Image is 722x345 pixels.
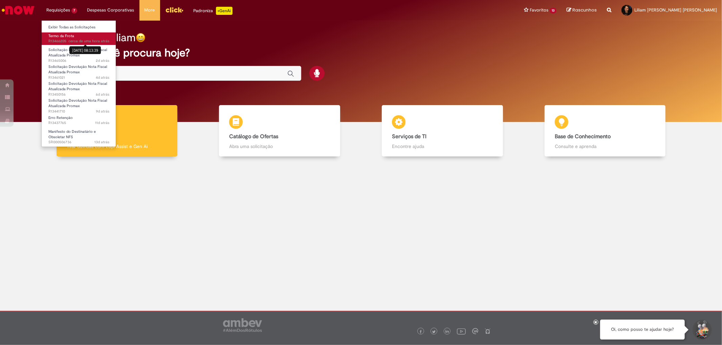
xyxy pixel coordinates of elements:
a: Aberto R13441710 : Solicitação Devolução Nota Fiscal Atualizada Promax [42,97,116,112]
time: 19/08/2025 13:58:36 [94,140,109,145]
a: Serviços de TI Encontre ajuda [361,105,524,157]
p: +GenAi [216,7,233,15]
span: 2d atrás [96,58,109,63]
img: ServiceNow [1,3,36,17]
div: Oi, como posso te ajudar hoje? [600,320,685,340]
button: Iniciar Conversa de Suporte [692,320,712,340]
span: R13465006 [48,58,109,64]
a: Aberto R13465006 : Solicitação Devolução Nota Fiscal Atualizada Promax [42,46,116,61]
span: 4d atrás [96,75,109,80]
p: Consulte e aprenda [555,143,655,150]
span: Erro Retenção [48,115,73,120]
a: Exibir Todas as Solicitações [42,24,116,31]
img: logo_footer_ambev_rotulo_gray.png [223,318,262,332]
span: SR000506736 [48,140,109,145]
span: Manifesto do Destinatário e Obsoletar NFS [48,129,96,140]
time: 23/08/2025 10:00:17 [96,109,109,114]
a: Catálogo de Ofertas Abra uma solicitação [198,105,361,157]
span: R13437765 [48,120,109,126]
div: Padroniza [194,7,233,15]
time: 21/08/2025 17:24:32 [95,120,109,125]
img: click_logo_yellow_360x200.png [165,5,183,15]
div: [DATE] 08:13:39 [69,46,101,54]
p: Tirar dúvidas com Lupi Assist e Gen Ai [67,143,167,150]
img: logo_footer_workplace.png [472,328,478,334]
b: Catálogo de Ofertas [229,133,278,140]
a: Base de Conhecimento Consulte e aprenda [524,105,686,157]
span: Solicitação Devolução Nota Fiscal Atualizada Promax [48,64,107,75]
ul: Requisições [41,20,116,147]
time: 29/08/2025 09:18:00 [96,75,109,80]
span: Rascunhos [572,7,597,13]
span: 6d atrás [96,92,109,97]
span: More [145,7,155,14]
span: Liliam [PERSON_NAME] [PERSON_NAME] [634,7,717,13]
span: Termo da Frota [48,33,74,39]
img: happy-face.png [136,33,146,43]
span: Solicitação Devolução Nota Fiscal Atualizada Promax [48,98,107,108]
a: Aberto R13437765 : Erro Retenção [42,114,116,127]
span: cerca de uma hora atrás [68,39,109,44]
span: Solicitação Devolução Nota Fiscal Atualizada Promax [48,47,107,58]
span: Solicitação Devolução Nota Fiscal Atualizada Promax [48,81,107,92]
span: R13441710 [48,109,109,114]
b: Base de Conhecimento [555,133,611,140]
img: logo_footer_linkedin.png [445,330,449,334]
span: Favoritos [530,7,548,14]
a: Aberto R13466205 : Termo da Frota [42,32,116,45]
img: logo_footer_naosei.png [485,328,491,334]
a: Aberto SR000506736 : Manifesto do Destinatário e Obsoletar NFS [42,128,116,143]
h2: O que você procura hoje? [62,47,659,59]
time: 26/08/2025 18:09:38 [96,92,109,97]
a: Aberto R13450156 : Solicitação Devolução Nota Fiscal Atualizada Promax [42,80,116,95]
span: 13 [550,8,556,14]
span: R13466205 [48,39,109,44]
a: Tirar dúvidas Tirar dúvidas com Lupi Assist e Gen Ai [36,105,198,157]
span: 13d atrás [94,140,109,145]
time: 30/08/2025 12:43:44 [96,58,109,63]
span: 9d atrás [96,109,109,114]
b: Serviços de TI [392,133,426,140]
p: Encontre ajuda [392,143,493,150]
span: 7 [71,8,77,14]
a: Aberto R13461021 : Solicitação Devolução Nota Fiscal Atualizada Promax [42,63,116,78]
span: R13450156 [48,92,109,97]
span: R13461021 [48,75,109,80]
img: logo_footer_twitter.png [432,330,436,334]
span: Requisições [46,7,70,14]
img: logo_footer_facebook.png [419,330,422,334]
span: 11d atrás [95,120,109,125]
p: Abra uma solicitação [229,143,330,150]
img: logo_footer_youtube.png [457,327,466,336]
a: Rascunhos [567,7,597,14]
span: Despesas Corporativas [87,7,134,14]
